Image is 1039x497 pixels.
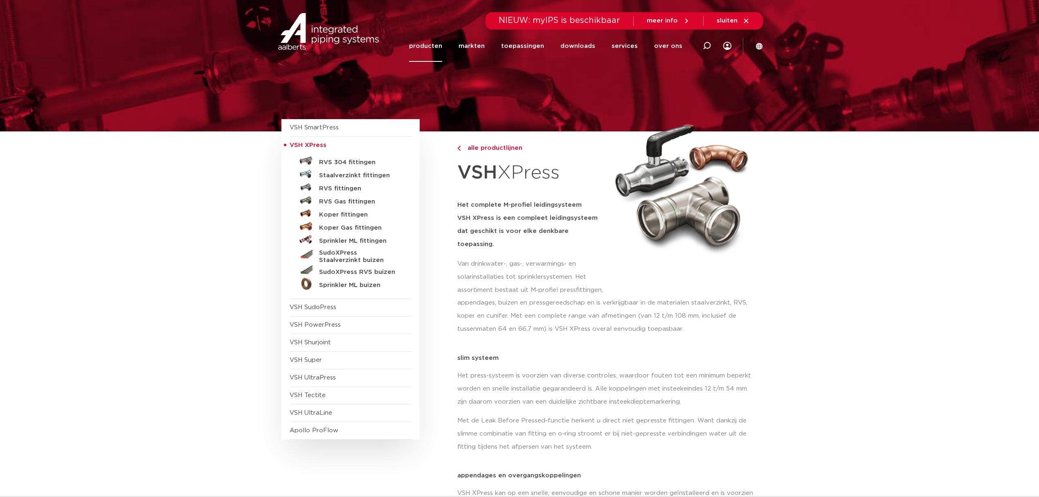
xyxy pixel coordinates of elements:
h5: Koper Gas fittingen [319,224,400,232]
h5: SudoXPress Staalverzinkt buizen [319,249,400,264]
a: markten [459,30,485,62]
a: RVS fittingen [290,181,412,194]
span: meer info [647,18,678,24]
h5: Het complete M-profiel leidingsysteem VSH XPress is een compleet leidingsysteem dat geschikt is v... [457,199,605,251]
h5: SudoXPress RVS buizen [319,269,400,276]
p: Met de Leak Before Pressed-functie herkent u direct niet gepresste fittingen. Want dankzij de sli... [457,414,758,454]
a: VSH Tectite [290,392,326,398]
h5: RVS Gas fittingen [319,198,400,206]
a: over ons [654,30,682,62]
a: Koper Gas fittingen [290,220,412,233]
a: SudoXPress Staalverzinkt buizen [290,246,412,264]
a: downloads [560,30,595,62]
span: VSH XPress [290,142,326,148]
nav: Menu [409,30,682,62]
a: RVS Gas fittingen [290,194,412,207]
a: SudoXPress RVS buizen [290,264,412,277]
img: chevron-right.svg [457,146,461,151]
a: VSH SmartPress [290,124,339,131]
p: Het press-systeem is voorzien van diverse controles, waardoor fouten tot een minimum beperkt word... [457,369,758,409]
span: sluiten [717,18,738,24]
a: Sprinkler ML buizen [290,277,412,290]
a: VSH SudoPress [290,304,336,310]
h1: XPress [457,157,605,189]
a: toepassingen [501,30,544,62]
strong: VSH [457,163,497,182]
p: Van drinkwater-, gas-, verwarmings- en solarinstallaties tot sprinklersystemen. Het assortiment b... [457,258,605,297]
a: Koper fittingen [290,207,412,220]
h5: RVS 304 fittingen [319,159,400,166]
a: Staalverzinkt fittingen [290,167,412,181]
a: Apollo ProFlow [290,427,338,434]
h5: Sprinkler ML buizen [319,282,400,289]
h5: Sprinkler ML fittingen [319,237,400,245]
a: RVS 304 fittingen [290,154,412,167]
a: VSH PowerPress [290,322,341,328]
p: appendages, buizen en pressgereedschap en is verkrijgbaar in de materialen staalverzinkt, RVS, ko... [457,296,758,336]
p: slim systeem [457,355,758,361]
p: appendages en overgangskoppelingen [457,472,758,479]
a: VSH Shurjoint [290,339,331,346]
span: NIEUW: myIPS is beschikbaar [499,16,620,25]
h5: Staalverzinkt fittingen [319,172,400,179]
a: VSH UltraLine [290,410,332,416]
a: alle productlijnen [457,143,605,153]
a: services [612,30,638,62]
a: sluiten [717,17,750,25]
a: VSH UltraPress [290,375,336,381]
a: meer info [647,17,690,25]
h5: RVS fittingen [319,185,400,192]
h5: Koper fittingen [319,211,400,219]
a: Sprinkler ML fittingen [290,233,412,246]
a: VSH Super [290,357,322,363]
a: producten [409,30,442,62]
span: alle productlijnen [463,145,522,151]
